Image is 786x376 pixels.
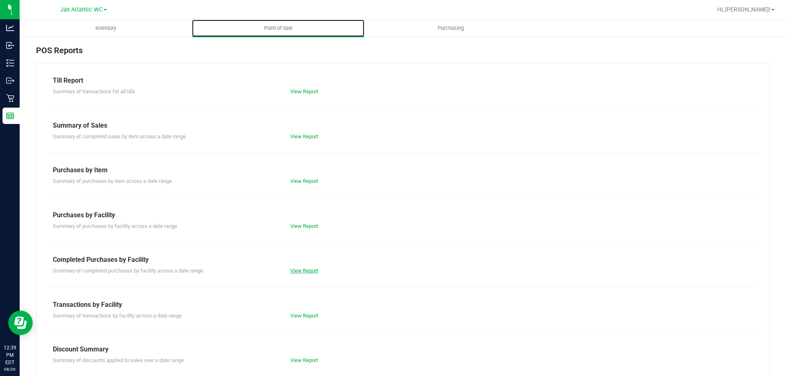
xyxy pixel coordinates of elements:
[53,344,753,354] div: Discount Summary
[53,133,186,140] span: Summary of completed sales by item across a date range
[290,88,318,95] a: View Report
[53,223,177,229] span: Summary of purchases by facility across a date range
[53,121,753,131] div: Summary of Sales
[8,311,33,335] iframe: Resource center
[53,357,184,363] span: Summary of discounts applied to sales over a date range
[53,210,753,220] div: Purchases by Facility
[290,133,318,140] a: View Report
[53,300,753,310] div: Transactions by Facility
[53,255,753,265] div: Completed Purchases by Facility
[60,6,103,13] span: Jax Atlantic WC
[53,178,172,184] span: Summary of purchases by item across a date range
[20,20,192,37] a: Inventory
[290,313,318,319] a: View Report
[364,20,537,37] a: Purchasing
[717,6,770,13] span: Hi, [PERSON_NAME]!
[427,25,475,32] span: Purchasing
[290,357,318,363] a: View Report
[53,88,135,95] span: Summary of transactions for all tills
[290,178,318,184] a: View Report
[4,366,16,372] p: 08/26
[4,344,16,366] p: 12:39 PM EDT
[290,268,318,274] a: View Report
[53,76,753,86] div: Till Report
[6,112,14,120] inline-svg: Reports
[6,94,14,102] inline-svg: Retail
[6,59,14,67] inline-svg: Inventory
[84,25,127,32] span: Inventory
[53,165,753,175] div: Purchases by Item
[53,313,182,319] span: Summary of transactions by facility across a date range
[192,20,364,37] a: Point of Sale
[290,223,318,229] a: View Report
[6,77,14,85] inline-svg: Outbound
[6,24,14,32] inline-svg: Analytics
[253,25,304,32] span: Point of Sale
[6,41,14,50] inline-svg: Inbound
[36,44,770,63] div: POS Reports
[53,268,203,274] span: Summary of completed purchases by facility across a date range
